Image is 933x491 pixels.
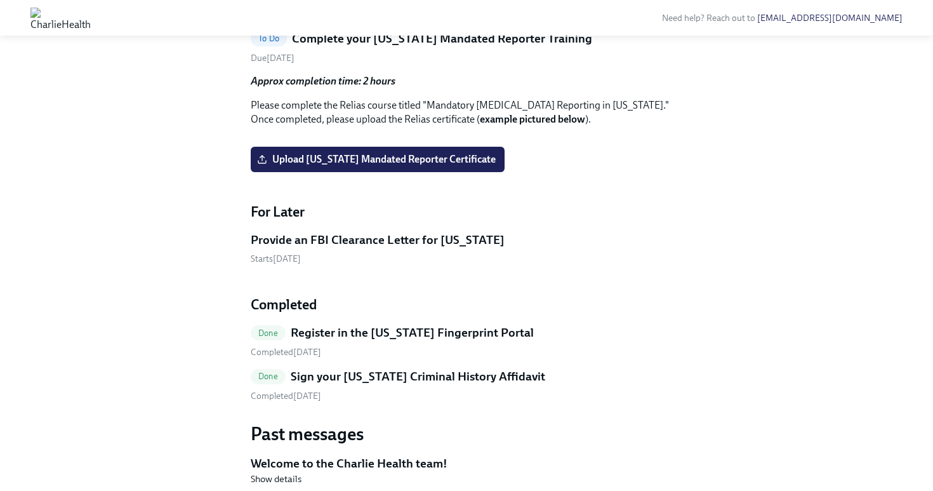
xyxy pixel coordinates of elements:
strong: Approx completion time: 2 hours [251,75,395,87]
span: Done [251,328,286,338]
h5: Welcome to the Charlie Health team! [251,455,682,472]
h4: Completed [251,295,682,314]
span: Friday, September 5th 2025, 10:00 am [251,53,294,64]
span: Tuesday, August 26th 2025, 5:08 pm [251,391,321,401]
h3: Past messages [251,422,682,445]
strong: example pictured below [480,113,585,125]
img: CharlieHealth [30,8,91,28]
a: To DoComplete your [US_STATE] Mandated Reporter TrainingDue[DATE] [251,30,682,64]
a: DoneRegister in the [US_STATE] Fingerprint Portal Completed[DATE] [251,325,682,358]
h5: Complete your [US_STATE] Mandated Reporter Training [292,30,592,47]
p: Please complete the Relias course titled "Mandatory [MEDICAL_DATA] Reporting in [US_STATE]." Once... [251,98,682,126]
a: DoneSign your [US_STATE] Criminal History Affidavit Completed[DATE] [251,368,682,402]
label: Upload [US_STATE] Mandated Reporter Certificate [251,147,505,172]
span: Need help? Reach out to [662,13,903,24]
span: Tuesday, August 26th 2025, 4:36 pm [251,347,321,358]
h5: Sign your [US_STATE] Criminal History Affidavit [291,368,545,385]
span: To Do [251,34,287,43]
button: Show details [251,473,301,485]
span: Monday, September 8th 2025, 10:00 am [251,253,301,264]
h5: Provide an FBI Clearance Letter for [US_STATE] [251,232,505,248]
a: Provide an FBI Clearance Letter for [US_STATE]Starts[DATE] [251,232,682,266]
span: Done [251,372,286,381]
h5: Register in the [US_STATE] Fingerprint Portal [291,325,534,341]
h4: For Later [251,203,682,222]
a: [EMAIL_ADDRESS][DOMAIN_NAME] [757,13,903,24]
span: Upload [US_STATE] Mandated Reporter Certificate [260,153,496,166]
